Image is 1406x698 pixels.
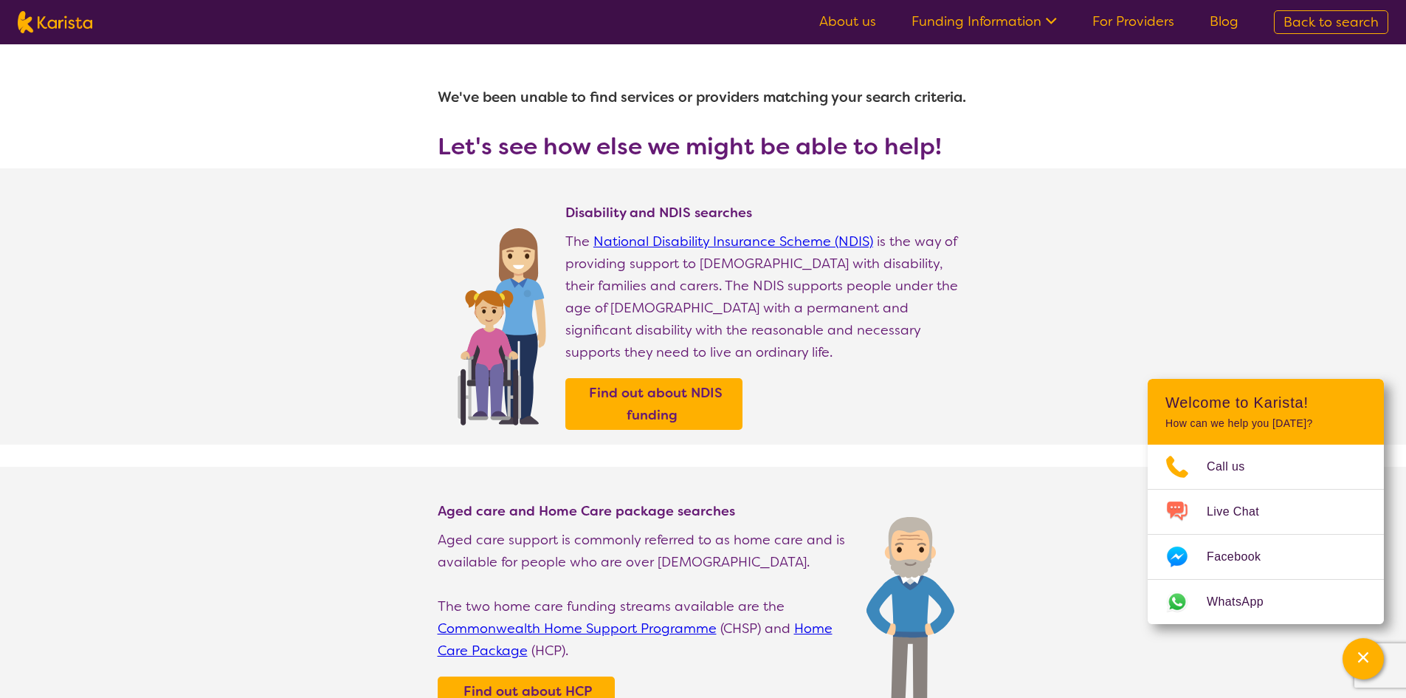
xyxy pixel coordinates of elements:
p: The two home care funding streams available are the (CHSP) and (HCP). [438,595,852,662]
a: Blog [1210,13,1238,30]
h4: Aged care and Home Care package searches [438,502,852,520]
a: National Disability Insurance Scheme (NDIS) [593,233,873,250]
h1: We've been unable to find services or providers matching your search criteria. [438,80,969,115]
a: Back to search [1274,10,1388,34]
button: Channel Menu [1343,638,1384,680]
div: Channel Menu [1148,379,1384,624]
span: Back to search [1283,13,1379,31]
span: Call us [1207,456,1263,478]
ul: Choose channel [1148,445,1384,624]
span: Live Chat [1207,501,1277,523]
a: Find out about NDIS funding [569,382,739,426]
a: Web link opens in a new tab. [1148,580,1384,624]
p: The is the way of providing support to [DEMOGRAPHIC_DATA] with disability, their families and car... [565,230,969,363]
p: Aged care support is commonly referred to as home care and is available for people who are over [... [438,529,852,573]
a: Commonwealth Home Support Programme [438,620,717,637]
span: Facebook [1207,546,1278,568]
a: For Providers [1092,13,1174,30]
h4: Disability and NDIS searches [565,204,969,222]
img: Find NDIS and Disability services and providers [452,219,551,425]
h3: Let's see how else we might be able to help! [438,133,969,160]
p: How can we help you [DATE]? [1165,417,1366,430]
a: Funding Information [912,13,1057,30]
a: About us [819,13,876,30]
img: Karista logo [18,11,92,33]
span: WhatsApp [1207,591,1281,613]
h2: Welcome to Karista! [1165,394,1366,411]
b: Find out about NDIS funding [589,384,723,424]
